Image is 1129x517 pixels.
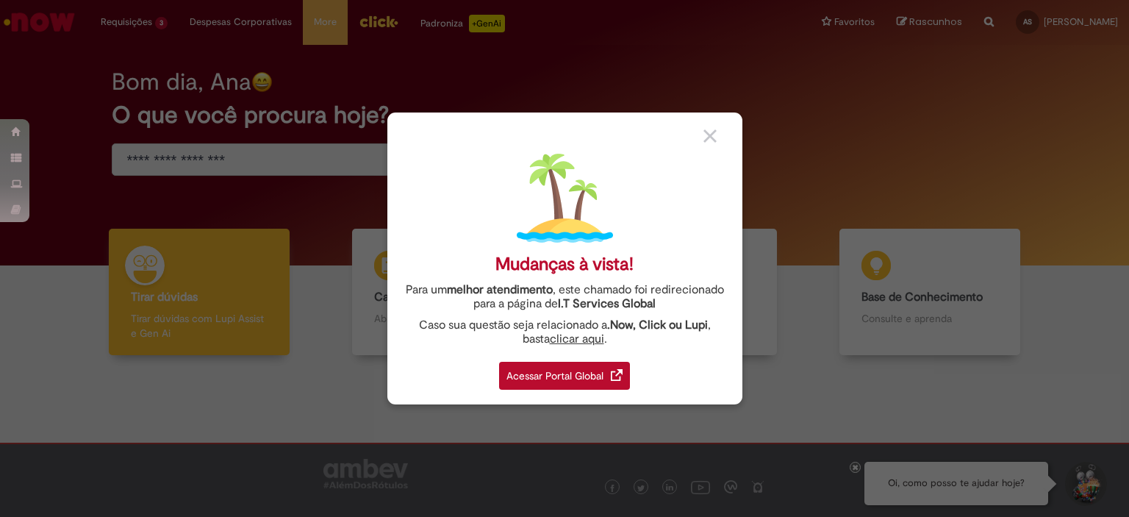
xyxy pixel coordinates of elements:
a: Acessar Portal Global [499,354,630,390]
img: redirect_link.png [611,369,623,381]
div: Mudanças à vista! [495,254,634,275]
strong: .Now, Click ou Lupi [607,318,708,332]
a: clicar aqui [550,324,604,346]
div: Acessar Portal Global [499,362,630,390]
img: close_button_grey.png [703,129,717,143]
a: I.T Services Global [558,288,656,311]
div: Para um , este chamado foi redirecionado para a página de [398,283,731,311]
strong: melhor atendimento [447,282,553,297]
div: Caso sua questão seja relacionado a , basta . [398,318,731,346]
img: island.png [517,150,613,246]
